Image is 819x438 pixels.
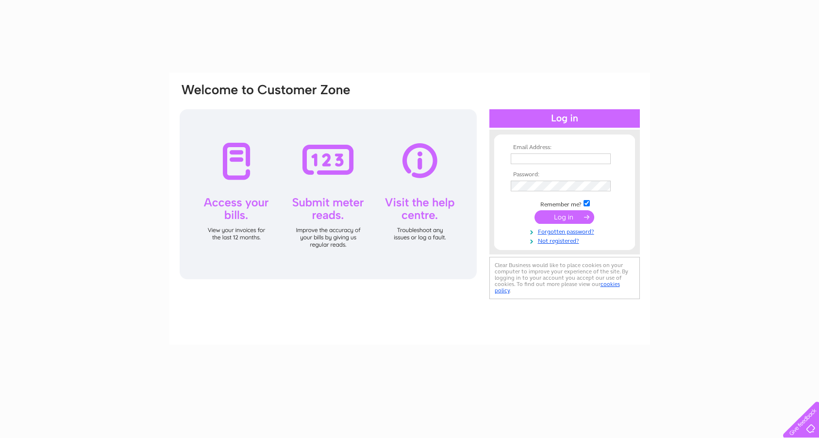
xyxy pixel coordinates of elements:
[489,257,640,299] div: Clear Business would like to place cookies on your computer to improve your experience of the sit...
[535,210,594,224] input: Submit
[508,199,621,208] td: Remember me?
[508,171,621,178] th: Password:
[511,226,621,236] a: Forgotten password?
[511,236,621,245] a: Not registered?
[495,281,620,294] a: cookies policy
[508,144,621,151] th: Email Address:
